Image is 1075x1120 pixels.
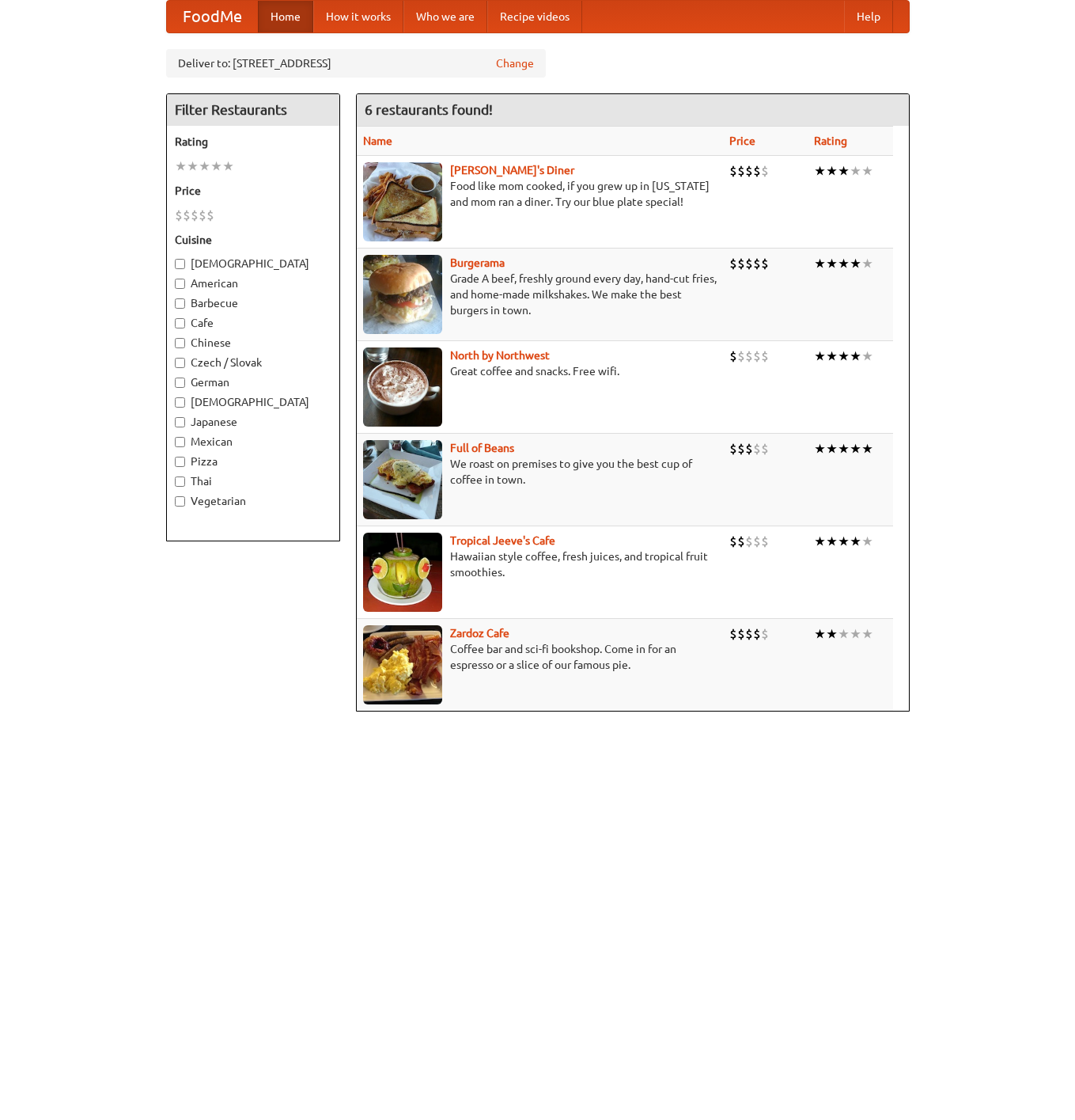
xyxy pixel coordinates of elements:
[737,347,745,365] li: $
[363,625,442,704] img: zardoz.jpg
[175,473,331,489] label: Thai
[814,347,826,365] li: ★
[753,347,761,365] li: $
[861,625,873,643] li: ★
[183,207,191,224] li: $
[745,162,753,180] li: $
[175,454,331,469] label: Pizza
[450,534,555,547] a: Tropical Jeeve's Cafe
[206,207,214,224] li: $
[761,162,769,180] li: $
[363,549,717,580] p: Hawaiian style coffee, fresh juices, and tropical fruit smoothies.
[844,1,893,32] a: Help
[363,135,392,147] a: Name
[826,440,838,457] li: ★
[826,162,838,180] li: ★
[175,183,331,199] h5: Price
[737,533,745,550] li: $
[826,625,838,643] li: ★
[175,417,185,427] input: Japanese
[175,378,185,388] input: German
[745,625,753,643] li: $
[175,358,185,368] input: Czech / Slovak
[363,533,442,612] img: jeeves.jpg
[814,533,826,550] li: ★
[753,625,761,643] li: $
[761,533,769,550] li: $
[167,1,258,32] a: FoodMe
[814,440,826,457] li: ★
[258,1,313,32] a: Home
[175,394,331,410] label: [DEMOGRAPHIC_DATA]
[814,162,826,180] li: ★
[175,335,331,351] label: Chinese
[753,255,761,272] li: $
[363,641,717,673] p: Coffee bar and sci-fi bookshop. Come in for an espresso or a slice of our famous pie.
[838,533,850,550] li: ★
[175,355,331,370] label: Czech / Slovak
[729,162,737,180] li: $
[729,533,737,550] li: $
[850,625,861,643] li: ★
[175,275,331,291] label: American
[745,533,753,550] li: $
[850,440,861,457] li: ★
[729,255,737,272] li: $
[753,440,761,457] li: $
[826,347,838,365] li: ★
[363,178,717,210] p: Food like mom cooked, if you grew up in [US_STATE] and mom ran a diner. Try our blue plate special!
[167,94,339,126] h4: Filter Restaurants
[729,135,755,147] a: Price
[745,255,753,272] li: $
[175,256,331,271] label: [DEMOGRAPHIC_DATA]
[175,493,331,509] label: Vegetarian
[210,158,222,175] li: ★
[850,533,861,550] li: ★
[313,1,403,32] a: How it works
[175,414,331,430] label: Japanese
[861,347,873,365] li: ★
[850,347,861,365] li: ★
[737,625,745,643] li: $
[729,440,737,457] li: $
[761,625,769,643] li: $
[737,162,745,180] li: $
[838,347,850,365] li: ★
[850,162,861,180] li: ★
[496,55,534,71] a: Change
[363,456,717,488] p: We roast on premises to give you the best cup of coffee in town.
[850,255,861,272] li: ★
[363,347,442,427] img: north.jpg
[826,533,838,550] li: ★
[175,397,185,408] input: [DEMOGRAPHIC_DATA]
[363,271,717,318] p: Grade A beef, freshly ground every day, hand-cut fries, and home-made milkshakes. We make the bes...
[861,255,873,272] li: ★
[814,625,826,643] li: ★
[175,318,185,328] input: Cafe
[175,207,183,224] li: $
[814,135,847,147] a: Rating
[450,349,550,362] a: North by Northwest
[838,255,850,272] li: ★
[450,442,514,454] b: Full of Beans
[729,625,737,643] li: $
[761,255,769,272] li: $
[761,347,769,365] li: $
[175,295,331,311] label: Barbecue
[753,162,761,180] li: $
[175,158,187,175] li: ★
[222,158,234,175] li: ★
[450,256,505,269] a: Burgerama
[199,158,210,175] li: ★
[861,440,873,457] li: ★
[175,232,331,248] h5: Cuisine
[761,440,769,457] li: $
[166,49,546,78] div: Deliver to: [STREET_ADDRESS]
[175,298,185,309] input: Barbecue
[838,162,850,180] li: ★
[363,363,717,379] p: Great coffee and snacks. Free wifi.
[175,496,185,507] input: Vegetarian
[838,440,850,457] li: ★
[175,437,185,447] input: Mexican
[737,255,745,272] li: $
